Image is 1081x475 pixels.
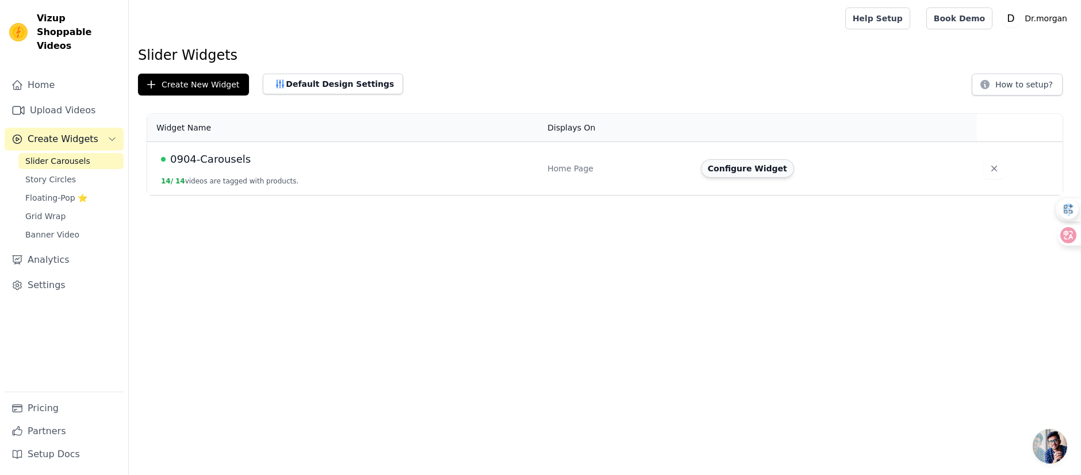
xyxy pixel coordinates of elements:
button: How to setup? [972,74,1063,95]
button: Default Design Settings [263,74,403,94]
a: Banner Video [18,227,124,243]
a: Upload Videos [5,99,124,122]
a: Setup Docs [5,443,124,466]
a: How to setup? [972,82,1063,93]
div: Home Page [547,163,687,174]
button: 14/ 14videos are tagged with products. [161,177,298,186]
th: Displays On [540,114,694,142]
a: Settings [5,274,124,297]
img: Vizup [9,23,28,41]
span: 0904-Carousels [170,151,251,167]
text: D [1007,13,1015,24]
button: Delete widget [984,158,1005,179]
h1: Slider Widgets [138,46,1072,64]
p: Dr.morgan [1020,8,1072,29]
span: Vizup Shoppable Videos [37,12,119,53]
span: Live Published [161,157,166,162]
a: Analytics [5,248,124,271]
span: Floating-Pop ⭐ [25,192,87,204]
a: Pricing [5,397,124,420]
button: Create New Widget [138,74,249,95]
div: 开放式聊天 [1033,429,1067,463]
a: Book Demo [926,7,992,29]
span: Banner Video [25,229,79,240]
button: Create Widgets [5,128,124,151]
a: Floating-Pop ⭐ [18,190,124,206]
span: Story Circles [25,174,76,185]
button: D Dr.morgan [1002,8,1072,29]
a: Slider Carousels [18,153,124,169]
span: 14 / [161,177,173,185]
a: Help Setup [845,7,910,29]
a: Partners [5,420,124,443]
span: Create Widgets [28,132,98,146]
a: Home [5,74,124,97]
span: Slider Carousels [25,155,90,167]
button: Configure Widget [701,159,794,178]
span: 14 [175,177,185,185]
a: Story Circles [18,171,124,187]
th: Widget Name [147,114,540,142]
